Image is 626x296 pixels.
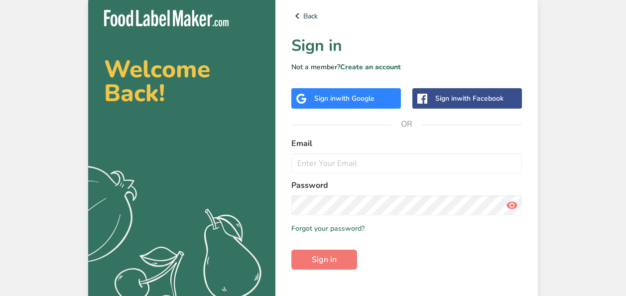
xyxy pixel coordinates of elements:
p: Not a member? [291,62,522,72]
span: OR [392,109,422,139]
span: with Facebook [457,94,503,103]
div: Sign in [435,93,503,104]
a: Forgot your password? [291,223,365,234]
h1: Sign in [291,34,522,58]
span: with Google [336,94,375,103]
a: Create an account [340,62,401,72]
a: Back [291,10,522,22]
label: Email [291,138,522,149]
input: Enter Your Email [291,153,522,173]
button: Sign in [291,250,357,270]
h2: Welcome Back! [104,57,259,105]
img: Food Label Maker [104,10,229,26]
span: Sign in [312,254,337,266]
div: Sign in [314,93,375,104]
label: Password [291,179,522,191]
